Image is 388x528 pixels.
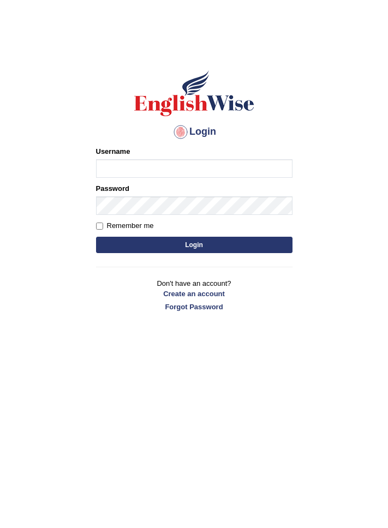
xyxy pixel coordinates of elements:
a: Forgot Password [96,302,293,312]
input: Remember me [96,223,103,230]
img: Logo of English Wise sign in for intelligent practice with AI [132,69,256,118]
p: Don't have an account? [96,278,293,312]
label: Password [96,183,129,194]
label: Username [96,146,130,157]
label: Remember me [96,220,154,231]
button: Login [96,237,293,253]
h4: Login [96,123,293,141]
a: Create an account [96,289,293,299]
